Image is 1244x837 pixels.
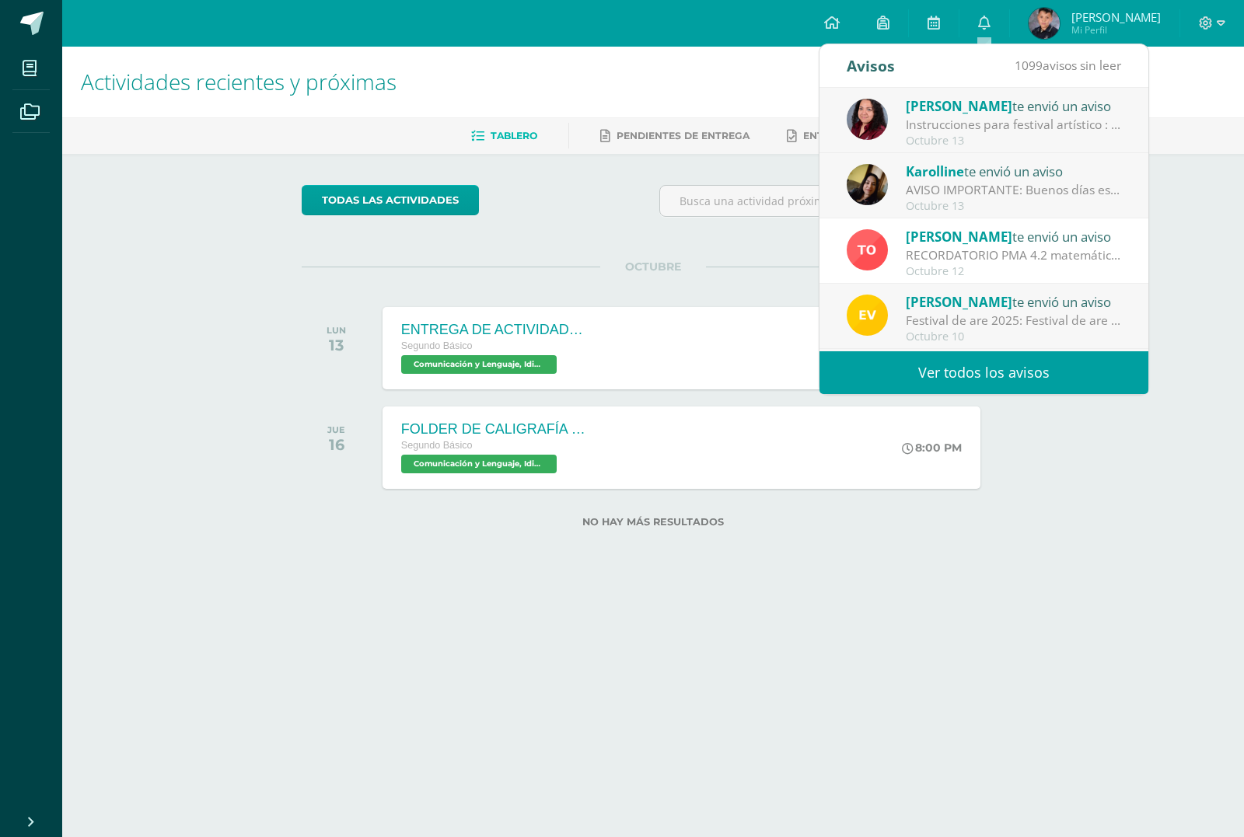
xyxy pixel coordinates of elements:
div: te envió un aviso [906,161,1122,181]
label: No hay más resultados [302,516,1005,528]
span: Mi Perfil [1071,23,1161,37]
div: Avisos [847,44,895,87]
div: te envió un aviso [906,226,1122,246]
img: 756ce12fb1b4cf9faf9189d656ca7749.png [847,229,888,270]
div: RECORDATORIO PMA 4.2 matemática: Buenos días estudiantes de 2do básico. Les recuerdo que le día d... [906,246,1122,264]
div: AVISO IMPORTANTE: Buenos días estimados. El día miércoles 15 tendremos el PMA DE la evaluación 4.... [906,181,1122,199]
div: FOLDER DE CALIGRAFÍA COMPLETO [401,421,588,438]
a: Tablero [471,124,537,148]
div: Octubre 13 [906,134,1122,148]
span: Pendientes de entrega [617,130,750,141]
a: Entregadas [787,124,872,148]
span: Segundo Básico [401,340,473,351]
img: fb79f5a91a3aae58e4c0de196cfe63c7.png [847,164,888,205]
div: Octubre 12 [906,265,1122,278]
div: Instrucciones para festival artístico : Buenas noches padres de familia de 2C. El día de mañana m... [906,116,1122,134]
div: te envió un aviso [906,291,1122,312]
img: 383db5ddd486cfc25017fad405f5d727.png [847,295,888,336]
span: [PERSON_NAME] [906,293,1012,311]
span: Karolline [906,162,964,180]
div: Octubre 13 [906,200,1122,213]
a: todas las Actividades [302,185,479,215]
span: Actividades recientes y próximas [81,67,397,96]
input: Busca una actividad próxima aquí... [660,186,1005,216]
span: Tablero [491,130,537,141]
span: Segundo Básico [401,440,473,451]
div: 8:00 PM [902,441,962,455]
span: avisos sin leer [1015,57,1121,74]
span: OCTUBRE [600,260,706,274]
span: Comunicación y Lenguaje, Idioma Español 'C' [401,455,557,473]
div: JUE [327,424,345,435]
div: ENTREGA DE ACTIVIDADES DEL LIBRO DE LENGUAJE [401,322,588,338]
div: 13 [327,336,346,354]
span: [PERSON_NAME] [906,228,1012,246]
div: LUN [327,325,346,336]
div: Octubre 10 [906,330,1122,344]
div: 16 [327,435,345,454]
div: te envió un aviso [906,96,1122,116]
span: 1099 [1015,57,1043,74]
img: 7420dd8cffec07cce464df0021f01d4a.png [847,99,888,140]
img: 0f4de091fc87690f3dcf162de7a43b3f.png [1029,8,1060,39]
a: Pendientes de entrega [600,124,750,148]
span: [PERSON_NAME] [1071,9,1161,25]
span: [PERSON_NAME] [906,97,1012,115]
span: Comunicación y Lenguaje, Idioma Español 'C' [401,355,557,374]
a: Ver todos los avisos [819,351,1148,394]
div: Festival de are 2025: Festival de are 2025 [906,312,1122,330]
span: Entregadas [803,130,872,141]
